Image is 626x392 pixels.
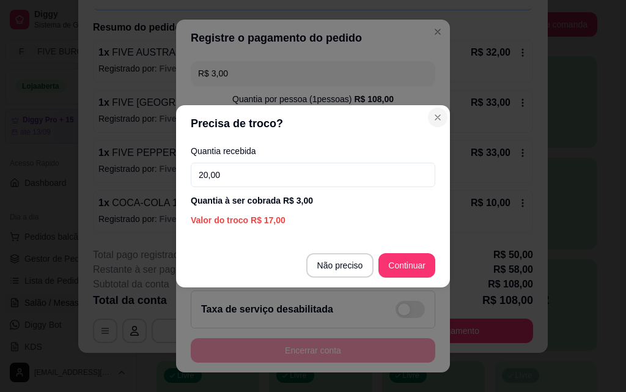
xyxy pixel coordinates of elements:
button: Continuar [378,253,435,278]
label: Quantia recebida [191,147,435,155]
button: Não preciso [306,253,374,278]
div: Quantia à ser cobrada R$ 3,00 [191,194,435,207]
div: Valor do troco R$ 17,00 [191,214,435,226]
button: Close [428,108,447,127]
header: Precisa de troco? [176,105,450,142]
